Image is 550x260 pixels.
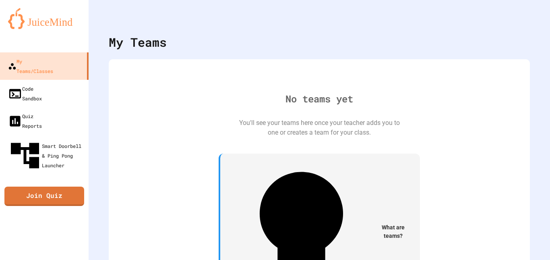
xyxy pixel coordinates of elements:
[4,187,84,206] a: Join Quiz
[8,56,53,76] div: My Teams/Classes
[239,118,400,137] div: You'll see your teams here once your teacher adds you to one or creates a team for your class.
[8,111,42,131] div: Quiz Reports
[8,139,85,173] div: Smart Doorbell & Ping Pong Launcher
[8,84,42,103] div: Code Sandbox
[285,92,353,106] div: No teams yet
[8,8,81,29] img: logo-orange.svg
[109,33,167,51] div: My Teams
[376,223,410,240] span: What are teams?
